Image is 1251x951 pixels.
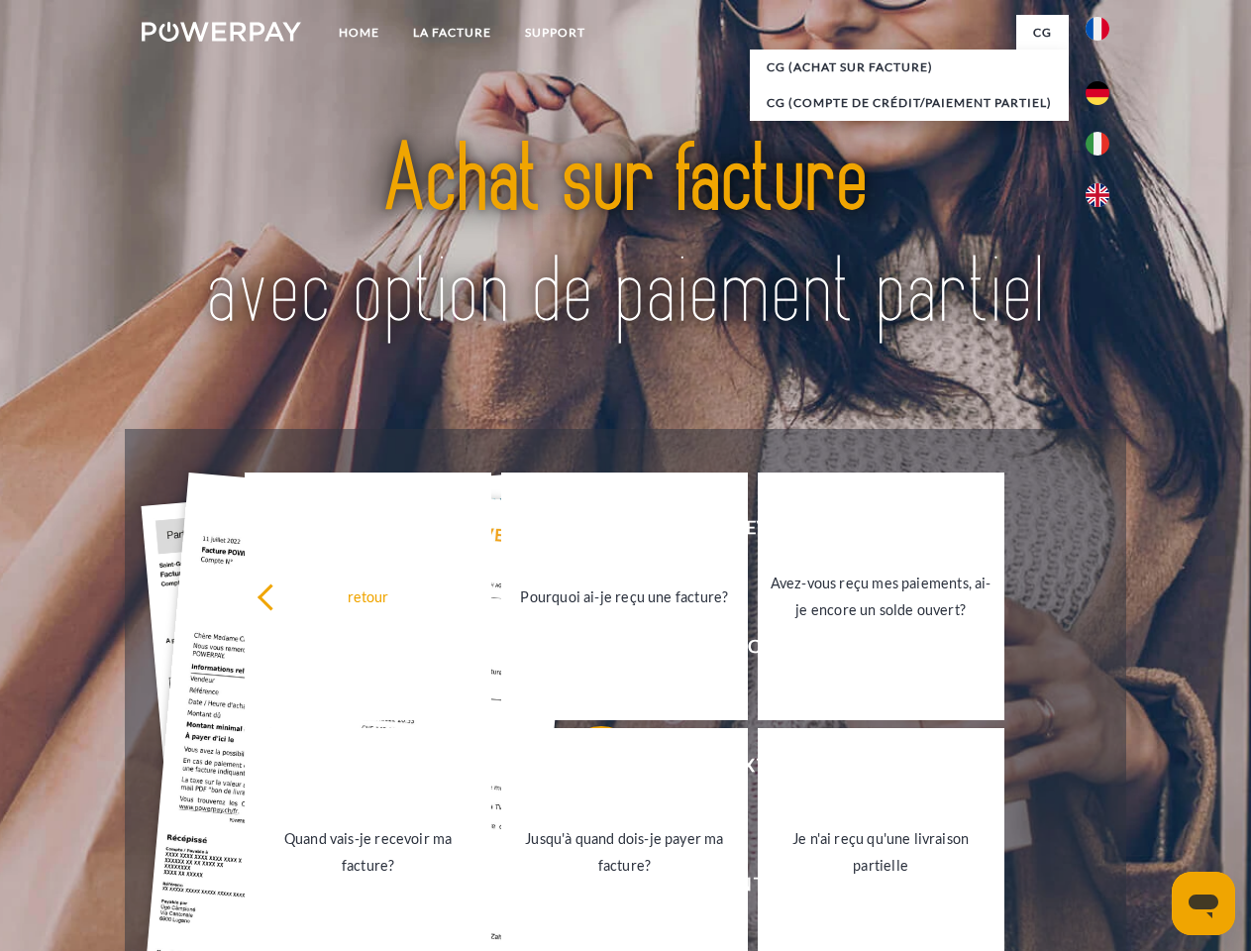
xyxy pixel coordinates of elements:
div: Je n'ai reçu qu'une livraison partielle [770,825,992,879]
a: CG [1016,15,1069,51]
img: logo-powerpay-white.svg [142,22,301,42]
img: de [1086,81,1109,105]
div: retour [257,582,479,609]
iframe: Bouton de lancement de la fenêtre de messagerie [1172,872,1235,935]
img: fr [1086,17,1109,41]
a: CG (achat sur facture) [750,50,1069,85]
img: en [1086,183,1109,207]
div: Avez-vous reçu mes paiements, ai-je encore un solde ouvert? [770,570,992,623]
a: CG (Compte de crédit/paiement partiel) [750,85,1069,121]
div: Jusqu'à quand dois-je payer ma facture? [513,825,736,879]
div: Quand vais-je recevoir ma facture? [257,825,479,879]
a: Avez-vous reçu mes paiements, ai-je encore un solde ouvert? [758,473,1004,720]
div: Pourquoi ai-je reçu une facture? [513,582,736,609]
a: Support [508,15,602,51]
img: title-powerpay_fr.svg [189,95,1062,379]
a: Home [322,15,396,51]
img: it [1086,132,1109,156]
a: LA FACTURE [396,15,508,51]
